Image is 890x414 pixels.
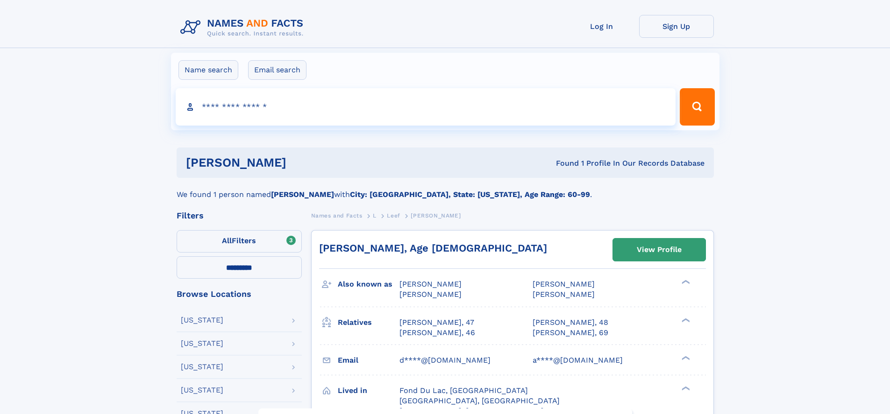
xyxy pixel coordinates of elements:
[181,363,223,371] div: [US_STATE]
[411,212,461,219] span: [PERSON_NAME]
[564,15,639,38] a: Log In
[319,242,547,254] a: [PERSON_NAME], Age [DEMOGRAPHIC_DATA]
[181,316,223,324] div: [US_STATE]
[399,396,560,405] span: [GEOGRAPHIC_DATA], [GEOGRAPHIC_DATA]
[177,178,714,200] div: We found 1 person named with .
[177,211,302,220] div: Filters
[373,212,377,219] span: L
[373,210,377,221] a: L
[637,239,682,260] div: View Profile
[387,210,400,221] a: Leef
[178,60,238,80] label: Name search
[679,385,691,391] div: ❯
[533,317,608,328] a: [PERSON_NAME], 48
[399,290,462,299] span: [PERSON_NAME]
[271,190,334,199] b: [PERSON_NAME]
[679,355,691,361] div: ❯
[177,290,302,298] div: Browse Locations
[421,158,705,168] div: Found 1 Profile In Our Records Database
[338,352,399,368] h3: Email
[679,317,691,323] div: ❯
[181,340,223,347] div: [US_STATE]
[338,315,399,330] h3: Relatives
[222,236,232,245] span: All
[350,190,590,199] b: City: [GEOGRAPHIC_DATA], State: [US_STATE], Age Range: 60-99
[533,328,608,338] a: [PERSON_NAME], 69
[679,279,691,285] div: ❯
[387,212,400,219] span: Leef
[176,88,676,126] input: search input
[248,60,306,80] label: Email search
[533,290,595,299] span: [PERSON_NAME]
[680,88,714,126] button: Search Button
[177,15,311,40] img: Logo Names and Facts
[399,386,528,395] span: Fond Du Lac, [GEOGRAPHIC_DATA]
[533,280,595,288] span: [PERSON_NAME]
[338,276,399,292] h3: Also known as
[311,210,363,221] a: Names and Facts
[399,317,474,328] a: [PERSON_NAME], 47
[399,328,475,338] a: [PERSON_NAME], 46
[613,239,705,261] a: View Profile
[186,157,421,168] h1: [PERSON_NAME]
[338,383,399,399] h3: Lived in
[181,386,223,394] div: [US_STATE]
[399,280,462,288] span: [PERSON_NAME]
[639,15,714,38] a: Sign Up
[177,230,302,253] label: Filters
